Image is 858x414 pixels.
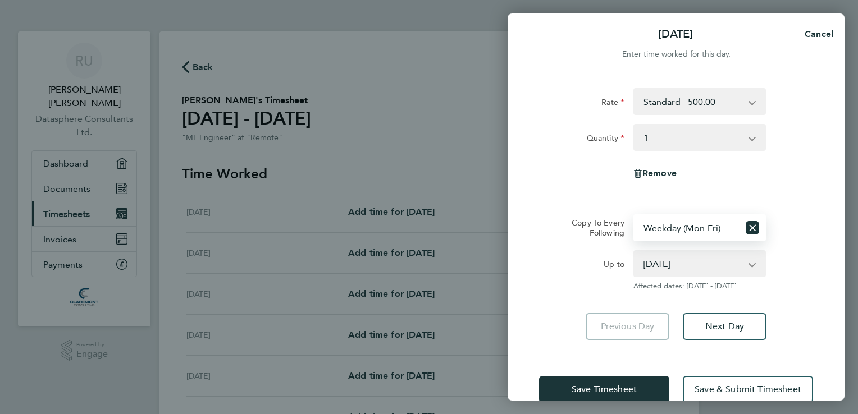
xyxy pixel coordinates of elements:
button: Cancel [787,23,845,45]
span: Next Day [705,321,744,332]
button: Save & Submit Timesheet [683,376,813,403]
label: Rate [601,97,624,111]
span: Save Timesheet [572,384,637,395]
label: Up to [604,259,624,273]
div: Enter time worked for this day. [508,48,845,61]
span: Affected dates: [DATE] - [DATE] [633,282,766,291]
button: Next Day [683,313,766,340]
label: Copy To Every Following [563,218,624,238]
label: Quantity [587,133,624,146]
span: Remove [642,168,677,178]
button: Save Timesheet [539,376,669,403]
button: Reset selection [746,215,759,240]
p: [DATE] [658,26,693,42]
span: Cancel [801,29,833,39]
span: Save & Submit Timesheet [695,384,801,395]
button: Remove [633,169,677,178]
